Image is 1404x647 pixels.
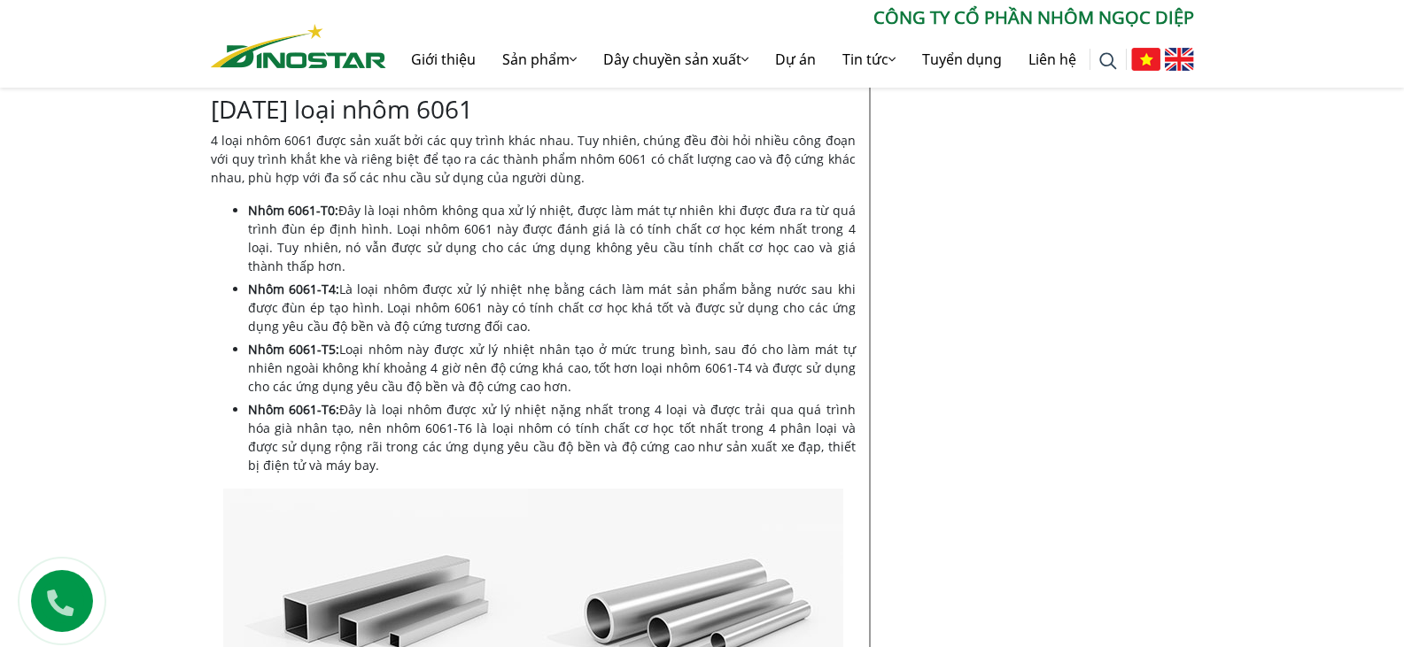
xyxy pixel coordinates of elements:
[211,95,856,125] h3: [DATE] loại nhôm 6061
[762,31,829,88] a: Dự án
[248,341,340,358] strong: Nhôm 6061-T5:
[489,31,590,88] a: Sản phẩm
[386,4,1194,31] p: CÔNG TY CỔ PHẦN NHÔM NGỌC DIỆP
[211,24,386,68] img: Nhôm Dinostar
[1131,48,1160,71] img: Tiếng Việt
[909,31,1015,88] a: Tuyển dụng
[1165,48,1194,71] img: English
[1015,31,1090,88] a: Liên hệ
[829,31,909,88] a: Tin tức
[248,401,339,418] strong: Nhôm 6061-T6:
[248,202,338,219] strong: Nhôm 6061-T0:
[211,131,856,187] p: 4 loại nhôm 6061 được sản xuất bởi các quy trình khác nhau. Tuy nhiên, chúng đều đòi hỏi nhiều cô...
[248,280,856,335] li: Là loại nhôm được xử lý nhiệt nhẹ bằng cách làm mát sản phẩm bằng nước sau khi được đùn ép tạo hì...
[248,340,856,396] li: Loại nhôm này được xử lý nhiệt nhân tạo ở mức trung bình, sau đó cho làm mát tự nhiên ngoài không...
[1099,52,1117,70] img: search
[398,31,489,88] a: Giới thiệu
[248,281,339,297] strong: Nhôm 6061-T4:
[248,201,856,275] li: Đây là loại nhôm không qua xử lý nhiệt, được làm mát tự nhiên khi được đưa ra từ quá trình đùn ép...
[248,400,856,474] li: Đây là loại nhôm được xử lý nhiệt nặng nhất trong 4 loại và được trải qua quá trình hóa già nhân ...
[590,31,762,88] a: Dây chuyền sản xuất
